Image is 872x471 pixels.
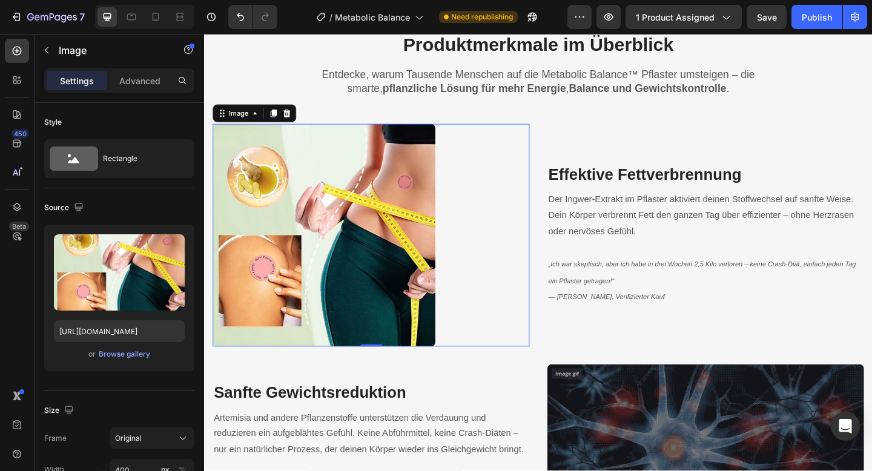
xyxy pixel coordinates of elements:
[115,433,142,444] span: Original
[204,34,872,471] iframe: Design area
[329,11,332,24] span: /
[54,234,185,311] img: preview-image
[44,433,67,444] label: Frame
[103,145,177,173] div: Rectangle
[335,11,410,24] span: Metabolic Balance
[44,200,86,216] div: Source
[757,12,777,22] span: Save
[5,5,90,29] button: 7
[374,143,584,162] strong: Effektive Fettverbrennung
[9,98,251,340] img: gempages_536301623899587793-a72e1c0f-ad74-438f-a2b6-be365cb1f115.jpg
[110,427,194,449] button: Original
[60,74,94,87] p: Settings
[10,409,352,461] p: Artemisia und andere Pflanzenstoffe unterstützen die Verdauung und reduzieren ein aufgeblähtes Ge...
[747,5,787,29] button: Save
[54,320,185,342] input: https://example.com/image.jpg
[626,5,742,29] button: 1 product assigned
[228,5,277,29] div: Undo/Redo
[44,403,76,419] div: Size
[374,246,709,273] i: „Ich war skeptisch, aber ich habe in drei Wochen 2,5 Kilo verloren – keine Crash-Diät, einfach je...
[451,12,513,22] span: Need republishing
[12,129,29,139] div: 450
[791,5,842,29] button: Publish
[99,349,150,360] div: Browse gallery
[831,412,860,441] div: Open Intercom Messenger
[59,43,162,58] p: Image
[98,348,151,360] button: Browse gallery
[88,347,96,361] span: or
[397,53,568,66] strong: Balance und Gewichtskontrolle
[636,11,715,24] span: 1 product assigned
[374,282,501,291] i: — [PERSON_NAME], Verifizierter Kauf
[9,222,29,231] div: Beta
[24,81,50,92] div: Image
[119,74,160,87] p: Advanced
[374,172,716,224] p: Der Ingwer-Extrakt im Pflaster aktiviert deinen Stoffwechsel auf sanfte Weise. Dein Körper verbre...
[79,10,85,24] p: 7
[9,378,354,403] h3: Sanfte Gewichtsreduktion
[802,11,832,24] div: Publish
[44,117,62,128] div: Style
